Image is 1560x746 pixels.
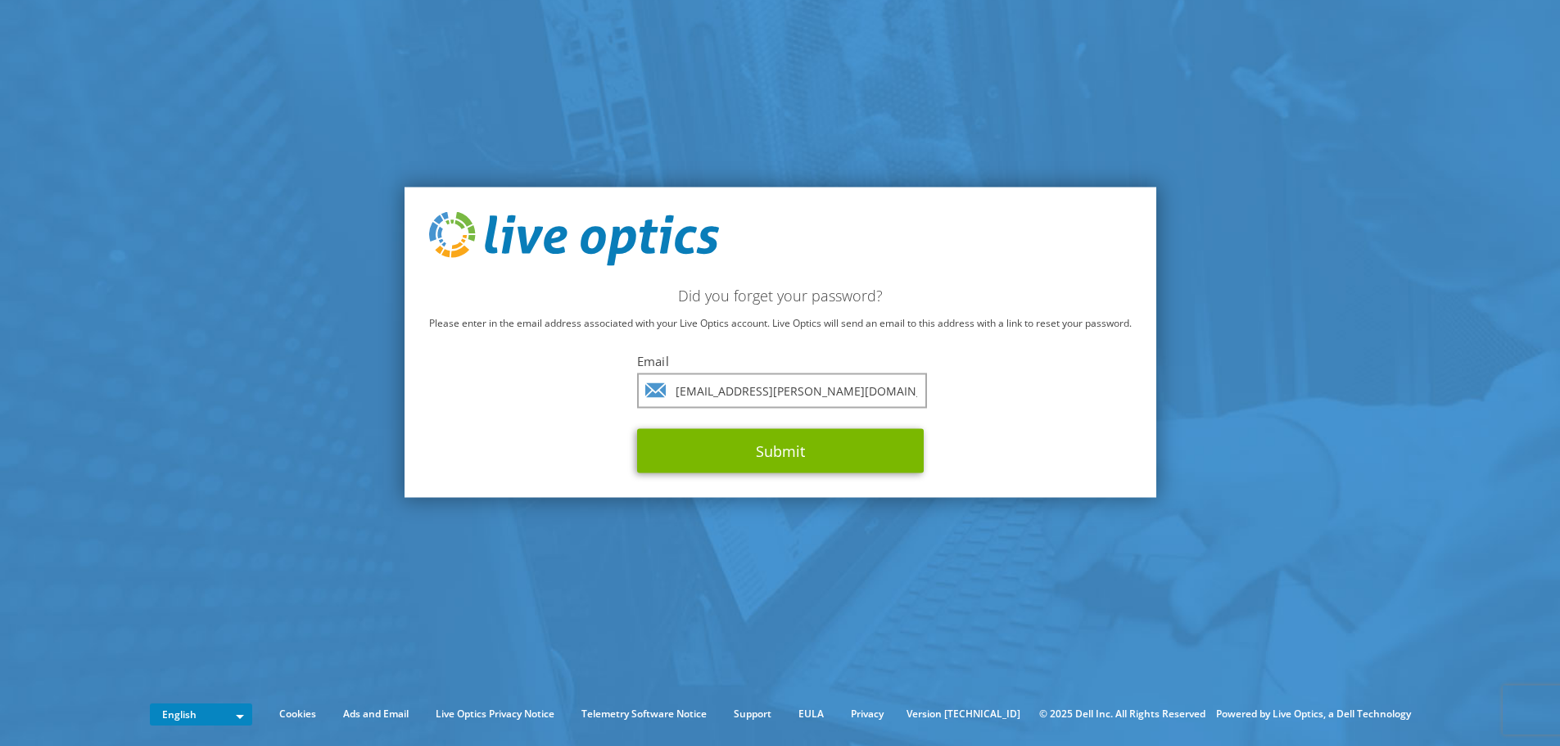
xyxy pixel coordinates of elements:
[569,705,719,723] a: Telemetry Software Notice
[429,212,719,266] img: live_optics_svg.svg
[1031,705,1214,723] li: © 2025 Dell Inc. All Rights Reserved
[637,352,924,368] label: Email
[839,705,896,723] a: Privacy
[429,314,1132,332] p: Please enter in the email address associated with your Live Optics account. Live Optics will send...
[898,705,1029,723] li: Version [TECHNICAL_ID]
[423,705,567,723] a: Live Optics Privacy Notice
[637,428,924,472] button: Submit
[1216,705,1411,723] li: Powered by Live Optics, a Dell Technology
[331,705,421,723] a: Ads and Email
[429,286,1132,304] h2: Did you forget your password?
[267,705,328,723] a: Cookies
[786,705,836,723] a: EULA
[721,705,784,723] a: Support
